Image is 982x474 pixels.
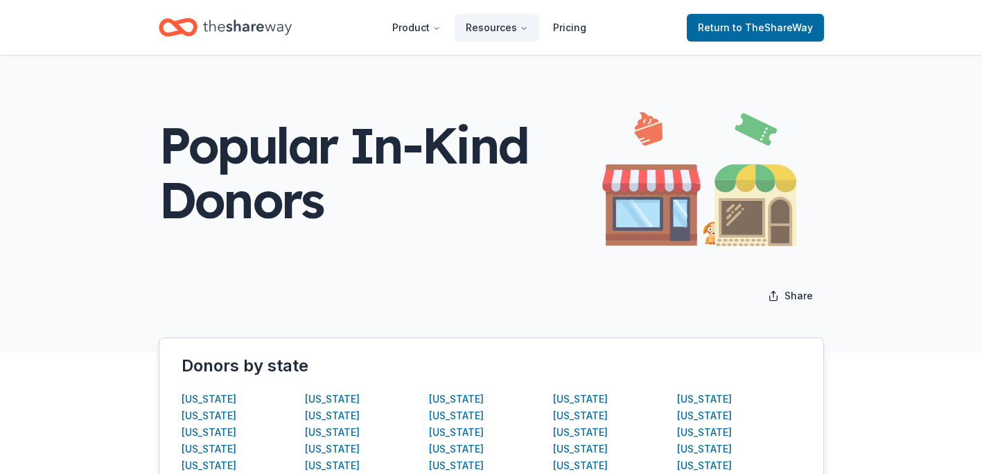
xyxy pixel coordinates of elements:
[159,11,292,44] a: Home
[182,441,236,457] button: [US_STATE]
[698,19,813,36] span: Return
[429,407,484,424] button: [US_STATE]
[757,282,824,310] button: Share
[305,457,360,474] button: [US_STATE]
[602,99,796,246] img: Illustration for popular page
[429,391,484,407] button: [US_STATE]
[381,14,452,42] button: Product
[553,391,608,407] button: [US_STATE]
[429,424,484,441] button: [US_STATE]
[305,391,360,407] button: [US_STATE]
[159,118,602,227] div: Popular In-Kind Donors
[182,457,236,474] button: [US_STATE]
[542,14,597,42] a: Pricing
[182,391,236,407] button: [US_STATE]
[677,457,732,474] button: [US_STATE]
[381,11,597,44] nav: Main
[305,441,360,457] button: [US_STATE]
[182,355,801,377] div: Donors by state
[553,457,608,474] button: [US_STATE]
[305,424,360,441] button: [US_STATE]
[733,21,813,33] span: to TheShareWay
[553,441,608,457] button: [US_STATE]
[305,407,360,424] button: [US_STATE]
[784,288,813,304] span: Share
[677,407,732,424] button: [US_STATE]
[553,424,608,441] button: [US_STATE]
[429,441,484,457] button: [US_STATE]
[429,457,484,474] button: [US_STATE]
[677,441,732,457] button: [US_STATE]
[182,407,236,424] button: [US_STATE]
[687,14,824,42] a: Returnto TheShareWay
[677,424,732,441] button: [US_STATE]
[677,391,732,407] button: [US_STATE]
[182,424,236,441] button: [US_STATE]
[455,14,539,42] button: Resources
[553,407,608,424] button: [US_STATE]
